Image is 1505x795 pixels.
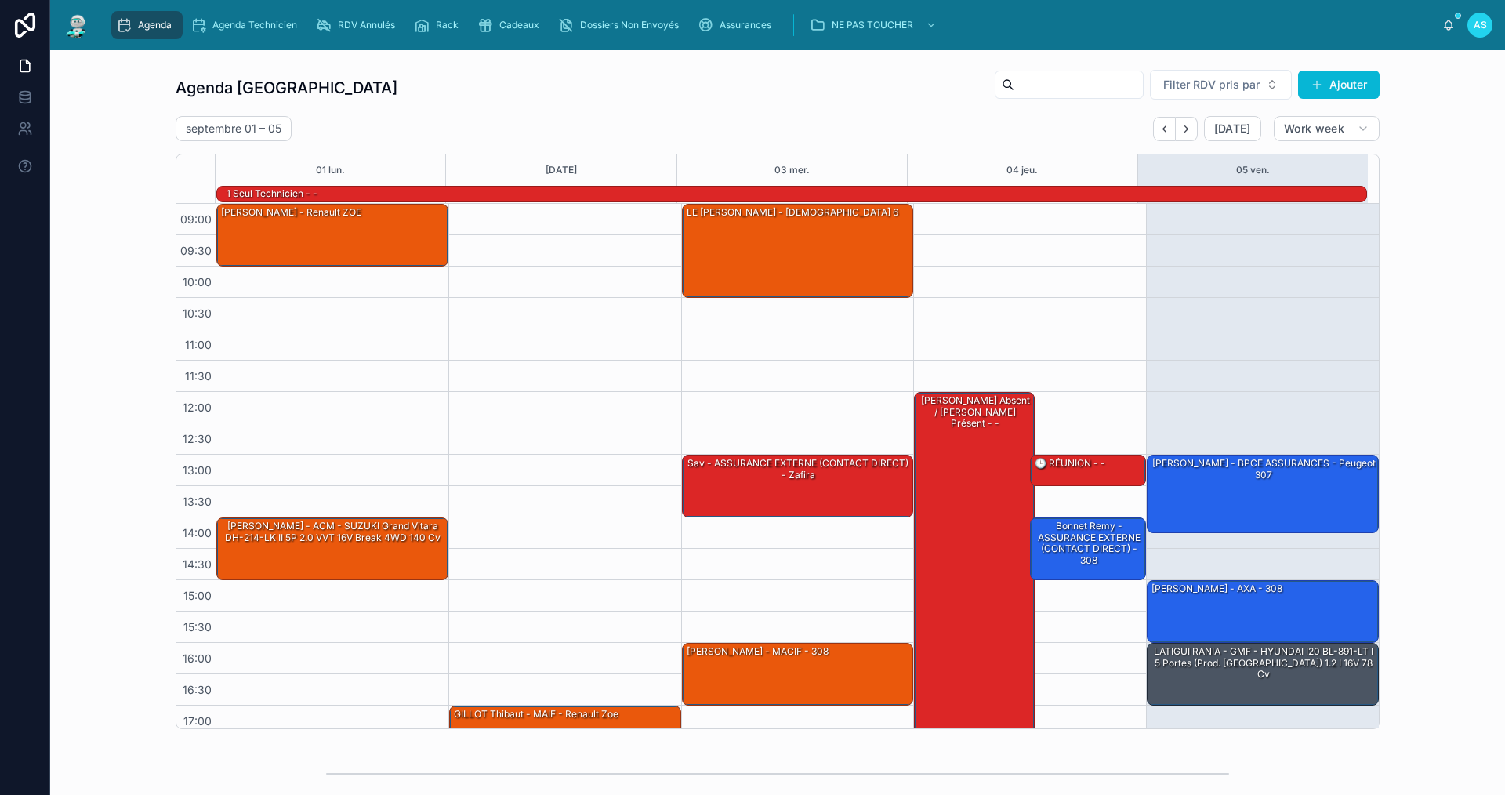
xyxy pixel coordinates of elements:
[181,338,216,351] span: 11:00
[179,275,216,289] span: 10:00
[186,11,308,39] a: Agenda Technicien
[1236,154,1270,186] button: 05 ven.
[212,19,297,31] span: Agenda Technicien
[553,11,690,39] a: Dossiers Non Envoyés
[685,205,900,220] div: LE [PERSON_NAME] - [DEMOGRAPHIC_DATA] 6
[138,19,172,31] span: Agenda
[179,463,216,477] span: 13:00
[685,456,912,482] div: sav - ASSURANCE EXTERNE (CONTACT DIRECT) - zafira
[546,154,577,186] button: [DATE]
[1298,71,1380,99] button: Ajouter
[1176,117,1198,141] button: Next
[111,11,183,39] a: Agenda
[685,644,830,659] div: [PERSON_NAME] - MACIF - 308
[1150,582,1284,596] div: [PERSON_NAME] - AXA - 308
[225,187,319,201] div: 1 seul technicien - -
[1148,456,1378,532] div: [PERSON_NAME] - BPCE ASSURANCES - Peugeot 307
[917,394,1033,430] div: [PERSON_NAME] absent / [PERSON_NAME] présent - -
[1031,518,1145,579] div: Bonnet Remy - ASSURANCE EXTERNE (CONTACT DIRECT) - 308
[176,244,216,257] span: 09:30
[219,519,447,545] div: [PERSON_NAME] - ACM - SUZUKI Grand Vitara DH-214-LK II 5P 2.0 VVT 16V Break 4WD 140 cv
[683,456,913,517] div: sav - ASSURANCE EXTERNE (CONTACT DIRECT) - zafira
[63,13,91,38] img: App logo
[103,8,1442,42] div: scrollable content
[217,518,448,579] div: [PERSON_NAME] - ACM - SUZUKI Grand Vitara DH-214-LK II 5P 2.0 VVT 16V Break 4WD 140 cv
[179,432,216,445] span: 12:30
[179,526,216,539] span: 14:00
[499,19,539,31] span: Cadeaux
[179,652,216,665] span: 16:00
[311,11,406,39] a: RDV Annulés
[805,11,945,39] a: NE PAS TOUCHER
[1031,456,1145,485] div: 🕒 RÉUNION - -
[580,19,679,31] span: Dossiers Non Envoyés
[179,495,216,508] span: 13:30
[180,589,216,602] span: 15:00
[1163,77,1260,93] span: Filter RDV pris par
[181,369,216,383] span: 11:30
[409,11,470,39] a: Rack
[219,205,363,220] div: [PERSON_NAME] - Renault ZOE
[1284,122,1344,136] span: Work week
[1150,70,1292,100] button: Select Button
[1474,19,1487,31] span: AS
[1214,122,1251,136] span: [DATE]
[1274,116,1380,141] button: Work week
[452,707,620,721] div: GILLOT Thibaut - MAIF - Renault Zoe
[1153,117,1176,141] button: Back
[915,393,1034,768] div: [PERSON_NAME] absent / [PERSON_NAME] présent - -
[179,401,216,414] span: 12:00
[683,205,913,297] div: LE [PERSON_NAME] - [DEMOGRAPHIC_DATA] 6
[832,19,913,31] span: NE PAS TOUCHER
[774,154,810,186] button: 03 mer.
[436,19,459,31] span: Rack
[179,557,216,571] span: 14:30
[180,714,216,728] span: 17:00
[720,19,771,31] span: Assurances
[1150,644,1377,681] div: LATIGUI RANIA - GMF - HYUNDAI i20 BL-891-LT I 5 Portes (Prod. [GEOGRAPHIC_DATA]) 1.2 i 16V 78 cv
[693,11,782,39] a: Assurances
[186,121,281,136] h2: septembre 01 – 05
[180,620,216,633] span: 15:30
[316,154,345,186] button: 01 lun.
[450,706,680,768] div: GILLOT Thibaut - MAIF - Renault Zoe
[473,11,550,39] a: Cadeaux
[176,77,397,99] h1: Agenda [GEOGRAPHIC_DATA]
[225,186,319,201] div: 1 seul technicien - -
[1148,581,1378,642] div: [PERSON_NAME] - AXA - 308
[338,19,395,31] span: RDV Annulés
[176,212,216,226] span: 09:00
[179,307,216,320] span: 10:30
[1033,519,1144,568] div: Bonnet Remy - ASSURANCE EXTERNE (CONTACT DIRECT) - 308
[179,683,216,696] span: 16:30
[1150,456,1377,482] div: [PERSON_NAME] - BPCE ASSURANCES - Peugeot 307
[1033,456,1107,470] div: 🕒 RÉUNION - -
[217,205,448,266] div: [PERSON_NAME] - Renault ZOE
[683,644,913,705] div: [PERSON_NAME] - MACIF - 308
[1204,116,1261,141] button: [DATE]
[1148,644,1378,705] div: LATIGUI RANIA - GMF - HYUNDAI i20 BL-891-LT I 5 Portes (Prod. [GEOGRAPHIC_DATA]) 1.2 i 16V 78 cv
[1006,154,1038,186] button: 04 jeu.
